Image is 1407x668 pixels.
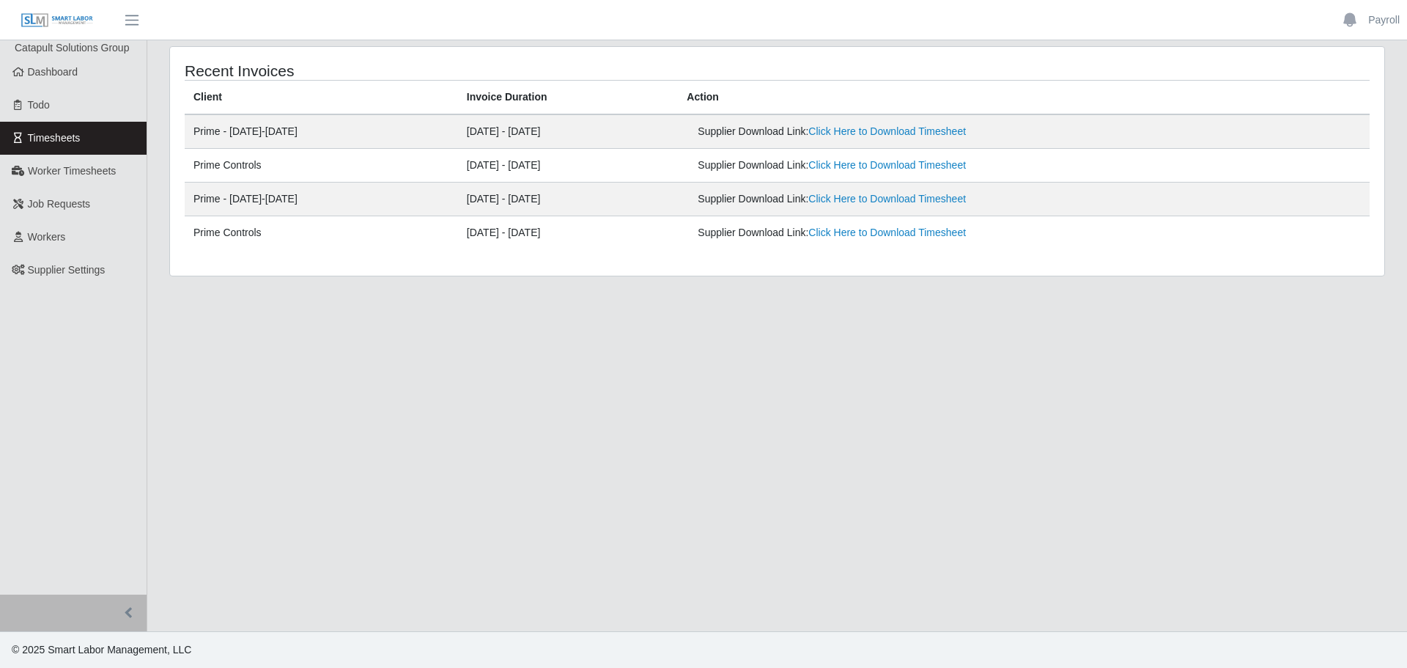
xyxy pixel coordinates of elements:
[185,183,458,216] td: Prime - [DATE]-[DATE]
[28,165,116,177] span: Worker Timesheets
[185,62,665,80] h4: Recent Invoices
[808,227,966,238] a: Click Here to Download Timesheet
[458,81,679,115] th: Invoice Duration
[678,81,1370,115] th: Action
[21,12,94,29] img: SLM Logo
[28,231,66,243] span: Workers
[808,159,966,171] a: Click Here to Download Timesheet
[1368,12,1400,28] a: Payroll
[698,191,1125,207] div: Supplier Download Link:
[185,216,458,250] td: Prime Controls
[28,66,78,78] span: Dashboard
[185,149,458,183] td: Prime Controls
[185,81,458,115] th: Client
[698,225,1125,241] div: Supplier Download Link:
[808,125,966,137] a: Click Here to Download Timesheet
[12,644,191,656] span: © 2025 Smart Labor Management, LLC
[15,42,129,54] span: Catapult Solutions Group
[458,216,679,250] td: [DATE] - [DATE]
[458,149,679,183] td: [DATE] - [DATE]
[458,114,679,149] td: [DATE] - [DATE]
[28,264,106,276] span: Supplier Settings
[698,158,1125,173] div: Supplier Download Link:
[28,99,50,111] span: Todo
[458,183,679,216] td: [DATE] - [DATE]
[185,114,458,149] td: Prime - [DATE]-[DATE]
[698,124,1125,139] div: Supplier Download Link:
[808,193,966,205] a: Click Here to Download Timesheet
[28,132,81,144] span: Timesheets
[28,198,91,210] span: Job Requests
